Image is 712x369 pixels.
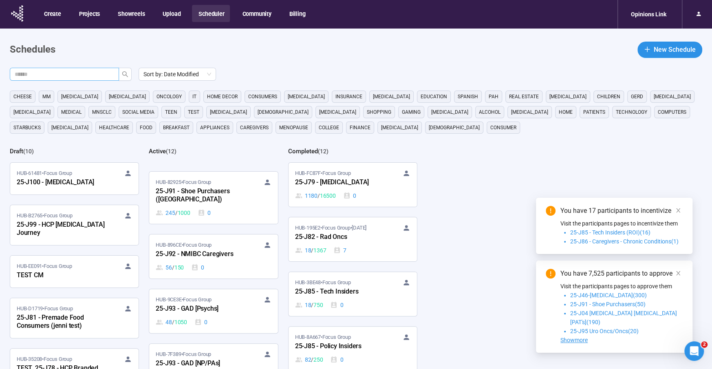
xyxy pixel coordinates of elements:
[546,206,555,216] span: exclamation-circle
[644,46,650,53] span: plus
[17,262,72,270] span: HUB-EE091 • Focus Group
[23,148,34,155] span: ( 10 )
[17,220,106,239] div: 25-J99 - HCP [MEDICAL_DATA] Journey
[583,108,605,116] span: Patients
[675,208,681,213] span: close
[654,93,691,101] span: [MEDICAL_DATA]
[570,310,677,325] span: 25-J04 [MEDICAL_DATA] [MEDICAL_DATA] [PAT's](190)
[156,350,211,358] span: HUB-7F389 • Focus Group
[560,282,683,291] p: Visit the participants pages to approve them
[631,93,643,101] span: GERD
[156,5,186,22] button: Upload
[122,108,154,116] span: social media
[352,225,366,231] time: [DATE]
[157,93,182,101] span: oncology
[333,246,346,255] div: 7
[240,124,269,132] span: caregivers
[402,108,421,116] span: gaming
[10,256,139,287] a: HUB-EE091•Focus GroupTEST CM
[149,234,278,278] a: HUB-896CE•Focus Group25-J92 - NMIBC Caregivers56 / 1500
[560,269,683,278] div: You have 7,525 participants to approve
[320,191,336,200] span: 16500
[319,124,339,132] span: college
[546,269,555,278] span: exclamation-circle
[311,246,313,255] span: /
[318,148,328,155] span: ( 12 )
[560,206,683,216] div: You have 17 participants to incentivize
[17,212,73,220] span: HUB-B2765 • Focus Group
[330,301,343,309] div: 0
[560,219,683,228] p: Visit the participants pages to incentivize them
[295,333,351,341] span: HUB-8A667 • Focus Group
[99,124,129,132] span: healthcare
[17,305,73,313] span: HUB-D1719 • Focus Group
[367,108,391,116] span: shopping
[313,246,326,255] span: 1367
[295,224,366,232] span: HUB-195E2 • Focus Group •
[192,5,230,22] button: Scheduler
[172,318,174,327] span: /
[178,208,190,217] span: 1000
[192,93,196,101] span: it
[343,191,356,200] div: 0
[156,249,245,260] div: 25-J92 - NMIBC Caregivers
[701,341,708,348] span: 2
[313,355,323,364] span: 250
[236,5,277,22] button: Community
[143,68,211,80] span: Sort by: Date Modified
[675,270,681,276] span: close
[570,229,650,236] span: 25-J85 - Tech Insiders (ROI)(16)
[335,93,362,101] span: Insurance
[17,177,106,188] div: 25-J100 - [MEDICAL_DATA]
[637,42,702,58] button: plusNew Schedule
[373,93,410,101] span: [MEDICAL_DATA]
[489,93,498,101] span: PAH
[37,5,67,22] button: Create
[17,169,72,177] span: HUB-61481 • Focus Group
[295,301,323,309] div: 18
[288,148,318,155] h2: Completed
[10,148,23,155] h2: Draft
[560,337,588,343] span: Showmore
[311,355,313,364] span: /
[156,263,184,272] div: 56
[570,238,679,245] span: 25-J86 - Caregivers - Chronic Conditions(1)
[490,124,516,132] span: consumer
[458,93,478,101] span: Spanish
[17,313,106,331] div: 25-J81 - Premade Food Consumers (jenni test)
[289,272,417,316] a: HUB-3BE48•Focus Group25-J85 - Tech Insiders18 / 7500
[289,217,417,261] a: HUB-195E2•Focus Group•[DATE]25-J82 - Rad Oncs18 / 13677
[330,355,343,364] div: 0
[597,93,620,101] span: children
[149,289,278,333] a: HUB-9CE3E•Focus Group25-J93 - GAD [Psychs]48 / 10500
[295,191,336,200] div: 1180
[156,178,211,186] span: HUB-82925 • Focus Group
[283,5,311,22] button: Billing
[17,355,72,363] span: HUB-35208 • Focus Group
[172,263,174,272] span: /
[658,108,686,116] span: computers
[166,148,176,155] span: ( 12 )
[295,287,385,297] div: 25-J85 - Tech Insiders
[381,124,418,132] span: [MEDICAL_DATA]
[17,270,106,281] div: TEST CM
[431,108,468,116] span: [MEDICAL_DATA]
[188,108,199,116] span: Test
[570,328,639,334] span: 25-J95 Uro Oncs/Oncs(20)
[156,296,212,304] span: HUB-9CE3E • Focus Group
[319,108,356,116] span: [MEDICAL_DATA]
[511,108,548,116] span: [MEDICAL_DATA]
[156,208,190,217] div: 245
[13,108,51,116] span: [MEDICAL_DATA]
[626,7,671,22] div: Opinions Link
[350,124,370,132] span: finance
[479,108,500,116] span: alcohol
[92,108,112,116] span: mnsclc
[122,71,128,77] span: search
[13,124,41,132] span: starbucks
[200,124,229,132] span: appliances
[61,93,98,101] span: [MEDICAL_DATA]
[289,163,417,207] a: HUB-FC87F•Focus Group25-J79 - [MEDICAL_DATA]1180 / 165000
[248,93,277,101] span: consumers
[279,124,308,132] span: menopause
